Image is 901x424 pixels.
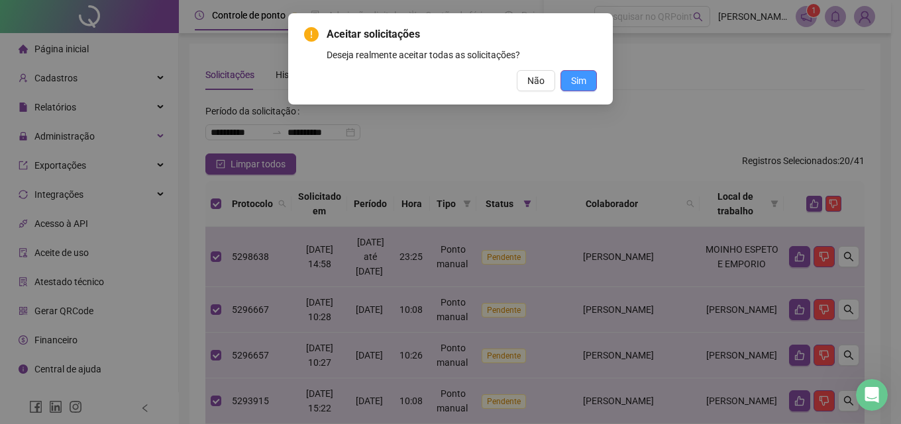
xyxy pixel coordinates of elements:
[856,379,888,411] iframe: Intercom live chat
[517,70,555,91] button: Não
[327,26,597,42] span: Aceitar solicitações
[304,27,319,42] span: exclamation-circle
[327,48,597,62] div: Deseja realmente aceitar todas as solicitações?
[571,73,586,88] span: Sim
[560,70,597,91] button: Sim
[527,73,545,88] span: Não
